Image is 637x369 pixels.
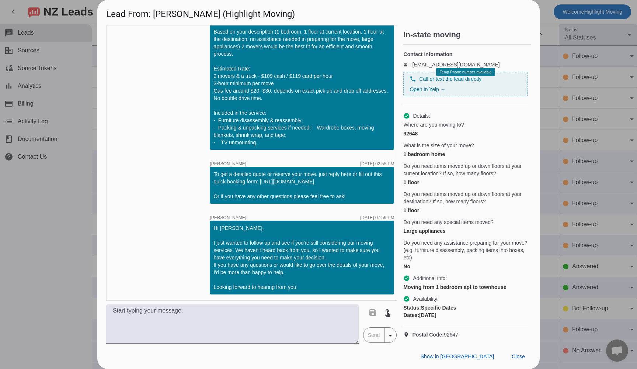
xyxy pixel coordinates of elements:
span: Do you need any special items moved? [403,218,493,226]
mat-icon: location_on [403,332,412,338]
div: Specific Dates [403,304,528,311]
div: Large appliances [403,227,528,235]
span: Show in [GEOGRAPHIC_DATA] [421,354,494,359]
span: Details: [413,112,430,120]
mat-icon: email [403,63,412,66]
mat-icon: check_circle [403,296,410,302]
mat-icon: phone [410,76,416,82]
button: Close [506,350,531,363]
div: No [403,263,528,270]
span: 92647 [412,331,458,338]
div: [DATE] 02:55:PM [360,162,394,166]
span: Do you need items moved up or down floors at your current location? If so, how many floors? [403,162,528,177]
a: [EMAIL_ADDRESS][DOMAIN_NAME] [412,62,499,68]
div: 1 bedroom home [403,151,528,158]
div: Moving from 1 bedroom apt to townhouse [403,283,528,291]
span: Do you need any assistance preparing for your move? (e.g. furniture disassembly, packing items in... [403,239,528,261]
mat-icon: touch_app [383,308,392,317]
button: Show in [GEOGRAPHIC_DATA] [415,350,500,363]
div: 92648 [403,130,528,137]
strong: Dates: [403,312,419,318]
span: Do you need items moved up or down floors at your destination? If so, how many floors? [403,190,528,205]
span: Availability: [413,295,439,303]
span: Where are you moving to? [403,121,464,128]
span: [PERSON_NAME] [210,215,246,220]
div: To get a detailed quote or reserve your move, just reply here or fill out this quick booking form... [213,170,390,200]
span: Additional info: [413,275,447,282]
div: [DATE] [403,311,528,319]
span: Call or text the lead directly [419,75,481,83]
mat-icon: arrow_drop_down [386,331,395,340]
strong: Postal Code: [412,332,444,338]
div: Hi [PERSON_NAME], I just wanted to follow up and see if you're still considering our moving servi... [213,224,390,291]
a: Open in Yelp → [410,86,445,92]
span: [PERSON_NAME] [210,162,246,166]
span: Temp Phone number available [440,70,491,74]
div: [DATE] 07:59:PM [360,215,394,220]
div: 1 floor [403,179,528,186]
h4: Contact information [403,51,528,58]
mat-icon: check_circle [403,113,410,119]
mat-icon: check_circle [403,275,410,282]
div: 1 floor [403,207,528,214]
span: What is the size of your move? [403,142,474,149]
span: Close [512,354,525,359]
strong: Status: [403,305,421,311]
h2: In-state moving [403,31,531,38]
